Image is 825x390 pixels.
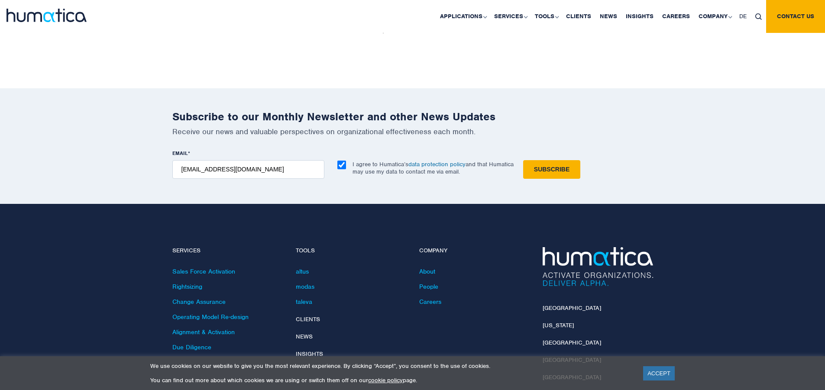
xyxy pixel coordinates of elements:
[172,328,235,336] a: Alignment & Activation
[419,247,530,255] h4: Company
[172,160,324,179] input: name@company.com
[150,377,632,384] p: You can find out more about which cookies we are using or switch them off on our page.
[172,247,283,255] h4: Services
[172,283,202,290] a: Rightsizing
[523,160,580,179] input: Subscribe
[353,161,514,175] p: I agree to Humatica’s and that Humatica may use my data to contact me via email.
[172,313,249,321] a: Operating Model Re-design
[172,150,188,157] span: EMAIL
[368,377,403,384] a: cookie policy
[296,268,309,275] a: altus
[172,127,653,136] p: Receive our news and valuable perspectives on organizational effectiveness each month.
[172,343,211,351] a: Due Diligence
[296,298,312,306] a: taleva
[150,362,632,370] p: We use cookies on our website to give you the most relevant experience. By clicking “Accept”, you...
[172,298,226,306] a: Change Assurance
[296,283,314,290] a: modas
[643,366,675,380] a: ACCEPT
[408,161,466,168] a: data protection policy
[543,339,601,346] a: [GEOGRAPHIC_DATA]
[543,322,574,329] a: [US_STATE]
[296,333,313,340] a: News
[337,161,346,169] input: I agree to Humatica’sdata protection policyand that Humatica may use my data to contact me via em...
[6,9,87,22] img: logo
[296,316,320,323] a: Clients
[739,13,747,20] span: DE
[172,268,235,275] a: Sales Force Activation
[419,283,438,290] a: People
[543,247,653,286] img: Humatica
[172,110,653,123] h2: Subscribe to our Monthly Newsletter and other News Updates
[419,268,435,275] a: About
[296,247,406,255] h4: Tools
[419,298,441,306] a: Careers
[543,304,601,312] a: [GEOGRAPHIC_DATA]
[755,13,762,20] img: search_icon
[296,350,323,358] a: Insights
